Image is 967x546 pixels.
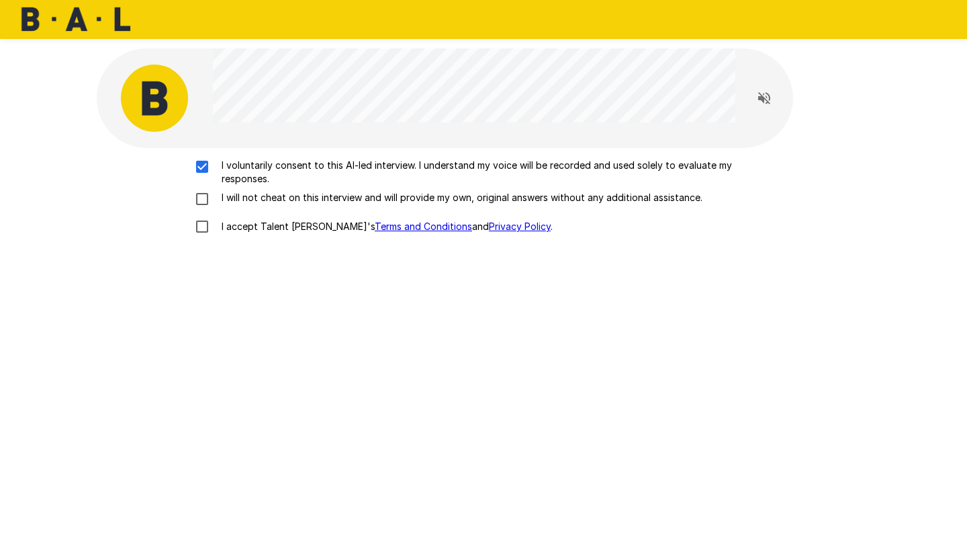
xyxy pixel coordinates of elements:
[489,221,551,232] a: Privacy Policy
[216,191,702,204] p: I will not cheat on this interview and will provide my own, original answers without any addition...
[216,220,553,233] p: I accept Talent [PERSON_NAME]'s and .
[375,221,472,232] a: Terms and Conditions
[216,159,779,186] p: I voluntarily consent to this AI-led interview. I understand my voice will be recorded and used s...
[751,85,778,112] button: Read questions aloud
[121,65,188,132] img: bal_avatar.png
